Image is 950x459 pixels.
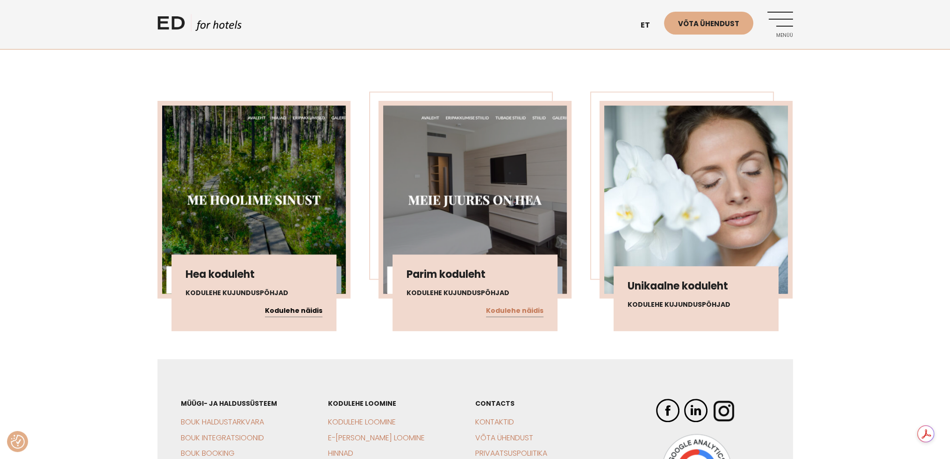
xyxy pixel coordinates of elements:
[656,399,679,422] img: ED Hotels Facebook
[664,12,753,35] a: Võta ühendust
[407,288,543,298] h4: Kodulehe kujunduspõhjad
[328,399,443,409] h3: Kodulehe loomine
[407,268,543,281] h3: Parim koduleht
[181,432,264,443] a: BOUK Integratsioonid
[604,106,788,294] img: naudi_spa-450x450.jpg
[181,417,264,427] a: BOUK Haldustarkvara
[186,288,322,298] h4: Kodulehe kujunduspõhjad
[486,305,543,317] a: Kodulehe näidis
[328,417,396,427] a: Kodulehe loomine
[328,432,425,443] a: E-[PERSON_NAME] loomine
[475,432,533,443] a: Võta ühendust
[265,305,322,317] a: Kodulehe näidis
[636,14,664,37] a: et
[628,300,764,310] h4: Kodulehe kujunduspõhjad
[11,435,25,449] button: Nõusolekueelistused
[767,33,793,38] span: Menüü
[328,448,353,459] a: Hinnad
[157,14,242,37] a: ED HOTELS
[181,448,235,459] a: BOUK Booking
[475,448,547,459] a: Privaatsuspoliitika
[11,435,25,449] img: Revisit consent button
[181,399,295,409] h3: Müügi- ja haldussüsteem
[767,12,793,37] a: Menüü
[162,106,346,294] img: Screenshot-2021-03-30-at-16.31.38-450x450.png
[475,399,590,409] h3: CONTACTS
[628,280,764,292] h3: Unikaalne koduleht
[383,106,567,294] img: Screenshot-2021-03-30-at-16.33.37-450x450.png
[712,399,736,422] img: ED Hotels Instagram
[684,399,707,422] img: ED Hotels LinkedIn
[475,417,514,427] a: Kontaktid
[186,268,322,281] h3: Hea koduleht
